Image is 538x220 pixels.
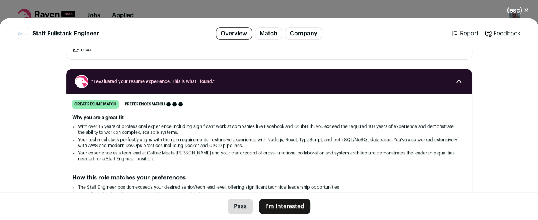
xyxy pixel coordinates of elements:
li: With over 15 years of professional experience including significant work at companies like Facebo... [78,123,460,135]
a: Company [285,27,322,40]
div: great resume match [72,100,119,109]
li: The full-stack role with heavy backend focus aligns perfectly with your preferences [78,192,460,198]
button: Close modal [498,2,538,18]
img: dfa4328dbccc7111986a6fe95374541d7924e400382d046d847cbb34a6dab64f.png [18,32,29,35]
li: Your experience as a tech lead at Coffee Meets [PERSON_NAME] and your track record of cross-funct... [78,150,460,162]
a: Feedback [485,30,520,37]
span: Preferences match [125,101,165,108]
a: Overview [216,27,252,40]
button: I'm Interested [259,199,310,214]
span: “I evaluated your resume experience. This is what I found.” [91,78,447,84]
li: The Staff Engineer position exceeds your desired senior/tech lead level, offering significant tec... [78,184,460,190]
li: Lead [72,46,168,53]
h2: Why you are a great fit [72,115,466,121]
button: Pass [228,199,253,214]
h2: How this role matches your preferences [72,174,466,181]
li: Your technical stack perfectly aligns with the role requirements - extensive experience with Node... [78,137,460,149]
a: Match [255,27,282,40]
span: Staff Fullstack Engineer [32,30,99,37]
a: Report [451,30,479,37]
